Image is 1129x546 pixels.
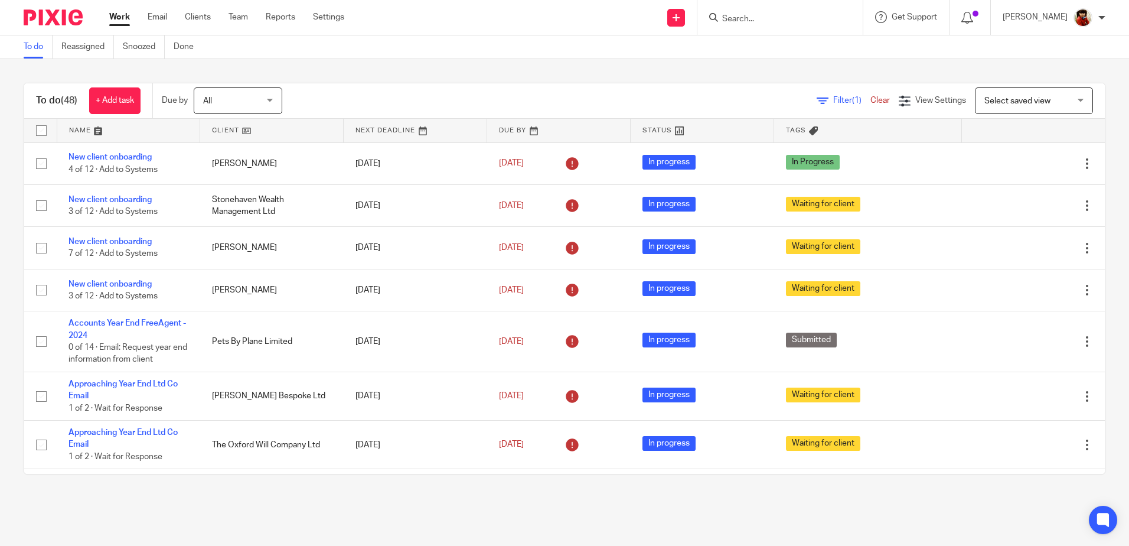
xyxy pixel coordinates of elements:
[344,142,487,184] td: [DATE]
[499,337,524,346] span: [DATE]
[892,13,937,21] span: Get Support
[68,428,178,448] a: Approaching Year End Ltd Co Email
[1073,8,1092,27] img: Phil%20Baby%20pictures%20(3).JPG
[200,227,344,269] td: [PERSON_NAME]
[642,239,696,254] span: In progress
[200,269,344,311] td: [PERSON_NAME]
[786,436,860,451] span: Waiting for client
[200,372,344,420] td: [PERSON_NAME] Bespoke Ltd
[148,11,167,23] a: Email
[68,404,162,412] span: 1 of 2 · Wait for Response
[344,311,487,372] td: [DATE]
[344,269,487,311] td: [DATE]
[203,97,212,105] span: All
[499,441,524,449] span: [DATE]
[109,11,130,23] a: Work
[61,35,114,58] a: Reassigned
[642,333,696,347] span: In progress
[36,95,77,107] h1: To do
[721,14,827,25] input: Search
[786,388,860,402] span: Waiting for client
[833,96,870,105] span: Filter
[786,281,860,296] span: Waiting for client
[870,96,890,105] a: Clear
[68,280,152,288] a: New client onboarding
[68,453,162,461] span: 1 of 2 · Wait for Response
[499,201,524,210] span: [DATE]
[786,127,806,134] span: Tags
[499,160,524,168] span: [DATE]
[1003,11,1068,23] p: [PERSON_NAME]
[68,165,158,174] span: 4 of 12 · Add to Systems
[344,372,487,420] td: [DATE]
[123,35,165,58] a: Snoozed
[786,197,860,212] span: Waiting for client
[642,436,696,451] span: In progress
[642,155,696,170] span: In progress
[68,207,158,216] span: 3 of 12 · Add to Systems
[642,197,696,212] span: In progress
[68,238,152,246] a: New client onboarding
[200,184,344,226] td: Stonehaven Wealth Management Ltd
[162,95,188,106] p: Due by
[915,96,966,105] span: View Settings
[786,239,860,254] span: Waiting for client
[344,421,487,469] td: [DATE]
[24,35,53,58] a: To do
[984,97,1050,105] span: Select saved view
[200,469,344,518] td: [PERSON_NAME] Construction Ltd
[786,333,837,347] span: Submitted
[68,319,186,339] a: Accounts Year End FreeAgent - 2024
[89,87,141,114] a: + Add task
[68,380,178,400] a: Approaching Year End Ltd Co Email
[499,392,524,400] span: [DATE]
[344,227,487,269] td: [DATE]
[344,184,487,226] td: [DATE]
[344,469,487,518] td: [DATE]
[68,153,152,161] a: New client onboarding
[200,311,344,372] td: Pets By Plane Limited
[185,11,211,23] a: Clients
[24,9,83,25] img: Pixie
[499,286,524,294] span: [DATE]
[61,96,77,105] span: (48)
[499,243,524,252] span: [DATE]
[642,281,696,296] span: In progress
[786,155,840,170] span: In Progress
[200,142,344,184] td: [PERSON_NAME]
[68,250,158,258] span: 7 of 12 · Add to Systems
[68,343,187,364] span: 0 of 14 · Email: Request year end information from client
[313,11,344,23] a: Settings
[174,35,203,58] a: Done
[852,96,862,105] span: (1)
[200,421,344,469] td: The Oxford Will Company Ltd
[229,11,248,23] a: Team
[68,196,152,204] a: New client onboarding
[68,292,158,300] span: 3 of 12 · Add to Systems
[266,11,295,23] a: Reports
[642,388,696,402] span: In progress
